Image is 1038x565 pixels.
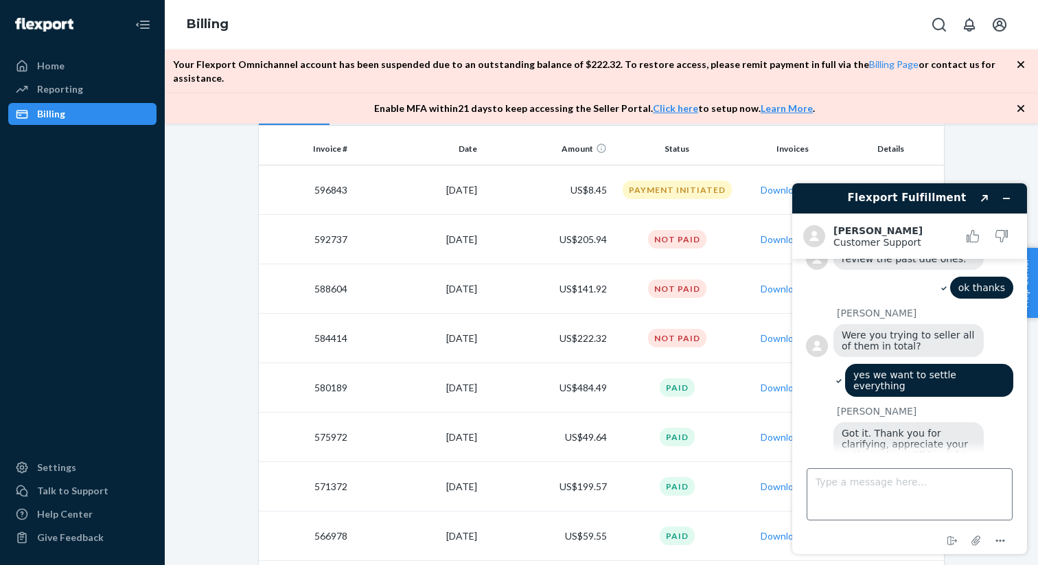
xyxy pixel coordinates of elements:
[623,181,732,199] div: Payment Initiated
[353,511,483,561] td: [DATE]
[353,215,483,264] td: [DATE]
[37,461,76,474] div: Settings
[37,107,65,121] div: Billing
[15,18,73,32] img: Flexport logo
[660,477,695,496] div: Paid
[259,165,353,215] td: 596843
[483,511,612,561] td: US$59.55
[761,430,824,444] button: Download PDF
[648,230,706,249] div: Not Paid
[761,102,813,114] a: Learn More
[648,329,706,347] div: Not Paid
[32,10,60,22] span: Chat
[353,462,483,511] td: [DATE]
[259,511,353,561] td: 566978
[259,314,353,363] td: 584414
[37,82,83,96] div: Reporting
[8,457,157,478] a: Settings
[956,11,983,38] button: Open notifications
[761,233,824,246] button: Download PDF
[483,264,612,314] td: US$141.92
[660,428,695,446] div: Paid
[173,58,1016,85] p: Your Flexport Omnichannel account has been suspended due to an outstanding balance of $ 222.32 . ...
[483,462,612,511] td: US$199.57
[374,102,815,115] p: Enable MFA within 21 days to keep accessing the Seller Portal. to setup now. .
[483,132,612,165] th: Amount
[761,282,824,296] button: Download PDF
[8,55,157,77] a: Home
[843,132,944,165] th: Details
[37,507,93,521] div: Help Center
[8,78,157,100] a: Reporting
[353,314,483,363] td: [DATE]
[653,102,698,114] a: Click here
[483,314,612,363] td: US$222.32
[37,59,65,73] div: Home
[259,363,353,413] td: 580189
[761,381,824,395] button: Download PDF
[259,462,353,511] td: 571372
[483,215,612,264] td: US$205.94
[8,480,157,502] button: Talk to Support
[483,413,612,462] td: US$49.64
[781,172,1038,565] iframe: Find more information here
[259,215,353,264] td: 592737
[129,11,157,38] button: Close Navigation
[761,183,824,197] button: Download PDF
[259,264,353,314] td: 588604
[648,279,706,298] div: Not Paid
[187,16,229,32] a: Billing
[660,378,695,397] div: Paid
[353,413,483,462] td: [DATE]
[742,132,843,165] th: Invoices
[353,165,483,215] td: [DATE]
[353,264,483,314] td: [DATE]
[660,527,695,545] div: Paid
[483,165,612,215] td: US$8.45
[37,531,104,544] div: Give Feedback
[176,5,240,45] ol: breadcrumbs
[483,363,612,413] td: US$484.49
[761,480,824,494] button: Download PDF
[8,103,157,125] a: Billing
[259,413,353,462] td: 575972
[761,529,824,543] button: Download PDF
[8,527,157,549] button: Give Feedback
[353,363,483,413] td: [DATE]
[37,484,108,498] div: Talk to Support
[353,132,483,165] th: Date
[925,11,953,38] button: Open Search Box
[986,11,1013,38] button: Open account menu
[761,332,824,345] button: Download PDF
[869,58,919,70] a: Billing Page
[259,132,353,165] th: Invoice #
[8,503,157,525] a: Help Center
[612,132,742,165] th: Status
